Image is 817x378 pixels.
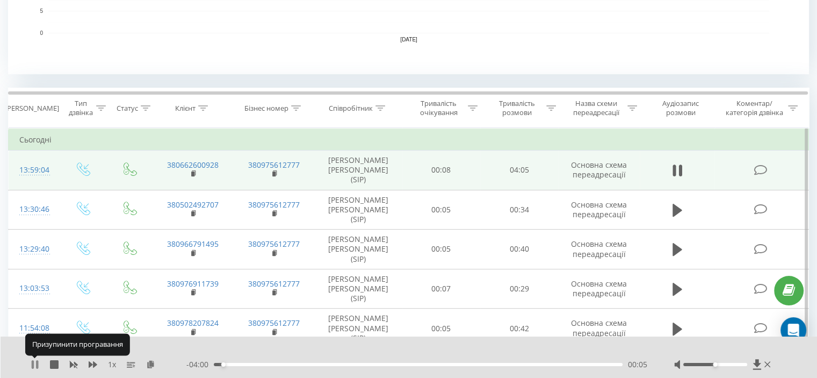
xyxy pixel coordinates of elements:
div: 13:59:04 [19,160,48,181]
div: Співробітник [329,104,373,113]
a: 380975612777 [248,199,300,210]
div: Тривалість очікування [412,99,466,117]
span: 1 x [108,359,116,370]
td: [PERSON_NAME] [PERSON_NAME] (SIP) [315,230,402,269]
text: [DATE] [400,37,417,42]
td: 00:05 [402,309,480,348]
a: 380976911739 [167,279,219,289]
div: Коментар/категорія дзвінка [722,99,785,117]
a: 380975612777 [248,160,300,170]
td: Основна схема переадресації [558,151,639,190]
text: 5 [40,8,43,14]
td: 00:05 [402,230,480,269]
div: Тип дзвінка [68,99,93,117]
div: Статус [117,104,138,113]
div: 13:29:40 [19,239,48,260]
div: Open Intercom Messenger [780,317,806,343]
a: 380975612777 [248,279,300,289]
div: Назва схеми переадресації [568,99,625,117]
div: 11:54:08 [19,318,48,339]
td: 00:07 [402,269,480,309]
td: Основна схема переадресації [558,190,639,230]
span: 00:05 [628,359,647,370]
td: [PERSON_NAME] [PERSON_NAME] (SIP) [315,269,402,309]
div: 13:03:53 [19,278,48,299]
td: 00:08 [402,151,480,190]
a: 380975612777 [248,318,300,328]
text: 0 [40,30,43,36]
td: Основна схема переадресації [558,269,639,309]
div: Бізнес номер [244,104,288,113]
div: Клієнт [175,104,196,113]
td: 00:42 [480,309,558,348]
td: 04:05 [480,151,558,190]
td: 00:29 [480,269,558,309]
a: 380966791495 [167,239,219,249]
td: Основна схема переадресації [558,230,639,269]
div: Accessibility label [713,362,717,367]
a: 380975612777 [248,239,300,249]
td: [PERSON_NAME] [PERSON_NAME] (SIP) [315,309,402,348]
div: 13:30:46 [19,199,48,220]
a: 380662600928 [167,160,219,170]
div: [PERSON_NAME] [5,104,59,113]
td: Сьогодні [9,129,809,151]
a: 380502492707 [167,199,219,210]
a: 380978207824 [167,318,219,328]
td: 00:34 [480,190,558,230]
td: 00:40 [480,230,558,269]
div: Тривалість розмови [490,99,544,117]
td: [PERSON_NAME] [PERSON_NAME] (SIP) [315,190,402,230]
td: 00:05 [402,190,480,230]
span: - 04:00 [186,359,214,370]
td: Основна схема переадресації [558,309,639,348]
td: [PERSON_NAME] [PERSON_NAME] (SIP) [315,151,402,190]
div: Accessibility label [221,362,226,367]
div: Аудіозапис розмови [649,99,712,117]
div: Призупинити програвання [25,334,130,355]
